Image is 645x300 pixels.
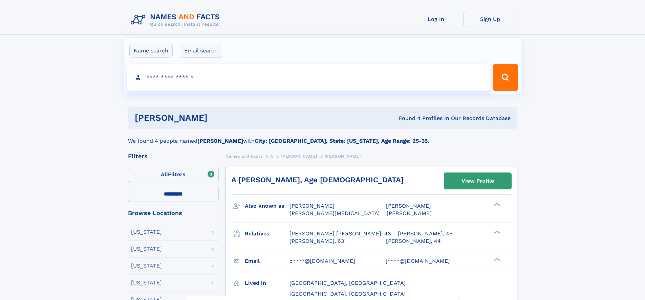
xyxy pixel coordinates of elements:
[131,229,162,235] div: [US_STATE]
[128,129,517,145] div: We found 4 people named with .
[197,138,243,144] b: [PERSON_NAME]
[493,64,518,91] button: Search Button
[270,154,273,159] span: A
[180,44,222,58] label: Email search
[409,11,463,27] a: Log In
[281,152,317,160] a: [PERSON_NAME]
[386,203,431,209] span: [PERSON_NAME]
[386,237,441,245] a: [PERSON_NAME], 44
[245,228,289,239] h3: Relatives
[461,173,494,189] div: View Profile
[289,203,335,209] span: [PERSON_NAME]
[131,263,162,269] div: [US_STATE]
[387,210,432,216] span: [PERSON_NAME]
[289,280,406,286] span: [GEOGRAPHIC_DATA], [GEOGRAPHIC_DATA]
[289,237,344,245] a: [PERSON_NAME], 63
[492,230,500,234] div: ❯
[131,246,162,252] div: [US_STATE]
[231,176,404,184] a: A [PERSON_NAME], Age [DEMOGRAPHIC_DATA]
[128,210,219,216] div: Browse Locations
[129,44,173,58] label: Name search
[245,277,289,289] h3: Lived in
[135,114,303,122] h1: [PERSON_NAME]
[128,11,225,29] img: Logo Names and Facts
[245,255,289,267] h3: Email
[128,167,219,183] label: Filters
[270,152,273,160] a: A
[398,230,452,237] a: [PERSON_NAME], 45
[492,257,500,261] div: ❯
[303,115,511,122] div: Found 4 Profiles In Our Records Database
[492,202,500,207] div: ❯
[289,291,406,297] span: [GEOGRAPHIC_DATA], [GEOGRAPHIC_DATA]
[289,210,380,216] span: [PERSON_NAME][MEDICAL_DATA]
[444,173,511,189] a: View Profile
[128,153,219,159] div: Filters
[225,152,263,160] a: Names and Facts
[281,154,317,159] span: [PERSON_NAME]
[245,200,289,212] h3: Also known as
[127,64,490,91] input: search input
[131,280,162,285] div: [US_STATE]
[463,11,517,27] a: Sign Up
[255,138,428,144] b: City: [GEOGRAPHIC_DATA], State: [US_STATE], Age Range: 25-35
[325,154,361,159] span: [PERSON_NAME]
[289,230,391,237] a: [PERSON_NAME] [PERSON_NAME], 48
[161,171,168,178] span: All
